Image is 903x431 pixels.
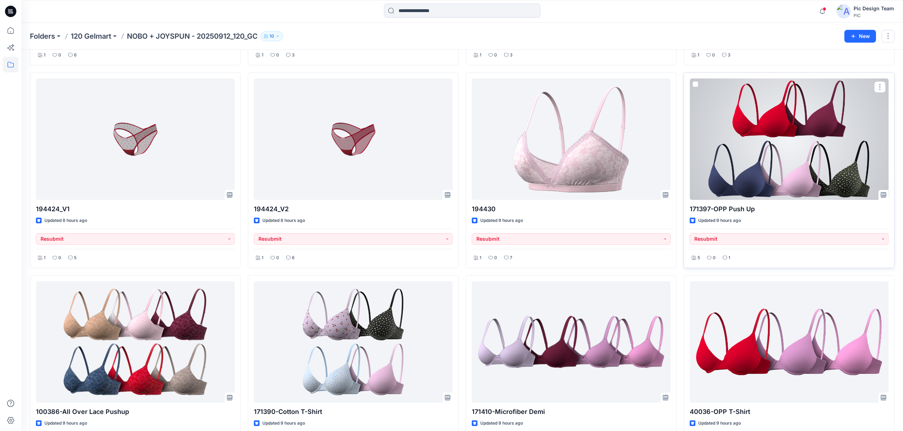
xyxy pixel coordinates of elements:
[494,51,497,59] p: 0
[36,204,235,214] p: 194424_V1
[276,254,279,262] p: 0
[74,254,76,262] p: 5
[44,254,46,262] p: 1
[44,51,46,59] p: 1
[262,420,305,427] p: Updated 9 hours ago
[472,407,670,417] p: 171410-Microfiber Demi
[728,254,730,262] p: 1
[262,51,263,59] p: 1
[480,51,481,59] p: 1
[690,407,888,417] p: 40036-OPP T-Shirt
[262,254,263,262] p: 1
[58,51,61,59] p: 0
[44,217,87,224] p: Updated 8 hours ago
[36,78,235,200] a: 194424_V1
[254,204,453,214] p: 194424_V2
[480,217,523,224] p: Updated 9 hours ago
[510,254,512,262] p: 7
[30,31,55,41] a: Folders
[44,420,87,427] p: Updated 9 hours ago
[510,51,513,59] p: 3
[472,281,670,403] a: 171410-Microfiber Demi
[254,281,453,403] a: 171390-Cotton T-Shirt
[698,420,741,427] p: Updated 9 hours ago
[712,51,715,59] p: 0
[254,78,453,200] a: 194424_V2
[844,30,876,43] button: New
[292,51,295,59] p: 3
[494,254,497,262] p: 0
[854,13,894,18] div: PIC
[837,4,851,18] img: avatar
[254,407,453,417] p: 171390-Cotton T-Shirt
[713,254,716,262] p: 0
[698,217,741,224] p: Updated 9 hours ago
[698,51,699,59] p: 1
[71,31,111,41] a: 120 Gelmart
[262,217,305,224] p: Updated 8 hours ago
[36,407,235,417] p: 100386-All Over Lace Pushup
[74,51,77,59] p: 6
[472,78,670,200] a: 194430
[480,254,481,262] p: 1
[690,281,888,403] a: 40036-OPP T-Shirt
[690,204,888,214] p: 171397-OPP Push Up
[698,254,700,262] p: 5
[690,78,888,200] a: 171397-OPP Push Up
[276,51,279,59] p: 0
[728,51,731,59] p: 3
[261,31,283,41] button: 10
[292,254,295,262] p: 6
[472,204,670,214] p: 194430
[58,254,61,262] p: 0
[854,4,894,13] div: Pic Design Team
[269,32,274,40] p: 10
[36,281,235,403] a: 100386-All Over Lace Pushup
[480,420,523,427] p: Updated 9 hours ago
[127,31,258,41] p: NOBO + JOYSPUN - 20250912_120_GC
